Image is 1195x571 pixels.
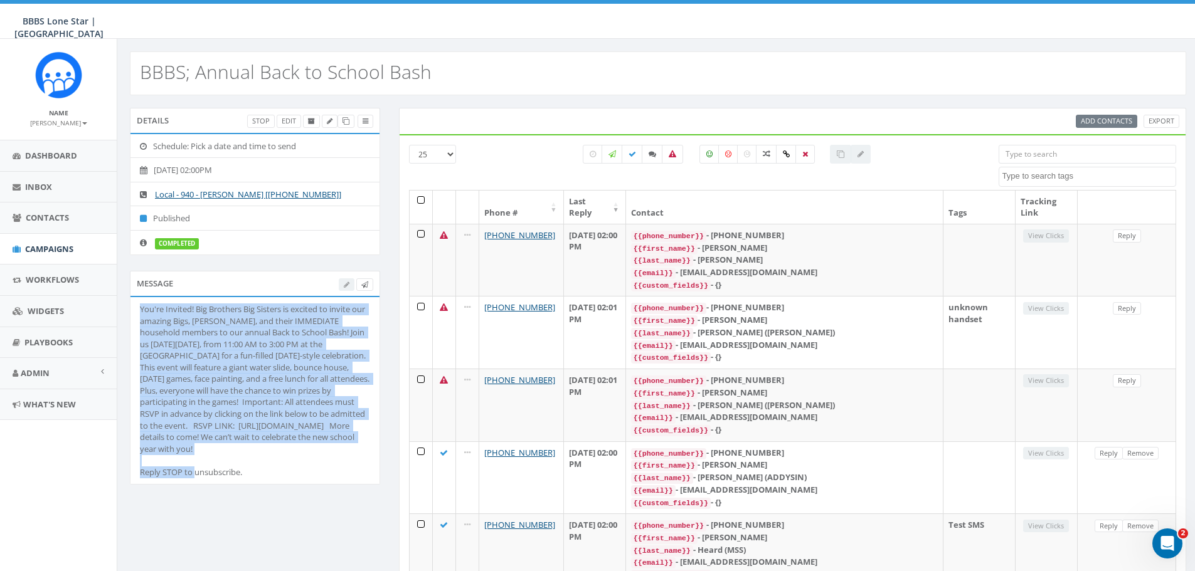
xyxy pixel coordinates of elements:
li: [DATE] 02:00PM [130,157,380,182]
div: - [PERSON_NAME] [631,254,938,266]
label: Link Clicked [776,145,797,164]
a: Edit [277,115,301,128]
a: Reply [1113,374,1141,387]
code: {{phone_number}} [631,520,706,532]
th: Last Reply: activate to sort column ascending [564,191,626,224]
div: - {} [631,496,938,509]
code: {{last_name}} [631,473,693,484]
label: Mixed [756,145,777,164]
code: {{last_name}} [631,328,693,339]
a: Local - 940 - [PERSON_NAME] [[PHONE_NUMBER]] [155,189,341,200]
iframe: Intercom live chat [1152,528,1182,558]
a: Stop [247,115,275,128]
div: You're Invited! Big Brothers Big Sisters is excited to invite our amazing Bigs, [PERSON_NAME], an... [140,303,370,478]
code: {{email}} [631,268,676,279]
img: Rally_Corp_Icon_1.png [35,51,82,98]
label: completed [155,238,199,249]
span: BBBS Lone Star | [GEOGRAPHIC_DATA] [14,15,104,39]
a: [PHONE_NUMBER] [484,374,555,385]
div: - [EMAIL_ADDRESS][DOMAIN_NAME] [631,266,938,279]
th: Tracking Link [1016,191,1078,224]
div: - [PERSON_NAME] [631,314,938,327]
div: - [EMAIL_ADDRESS][DOMAIN_NAME] [631,484,938,496]
div: - [PERSON_NAME] [631,242,938,254]
div: - {} [631,351,938,364]
code: {{email}} [631,485,676,496]
a: [PHONE_NUMBER] [484,229,555,241]
i: Schedule: Pick a date and time to send [140,142,153,150]
span: What's New [23,399,76,410]
a: [PHONE_NUMBER] [484,301,555,313]
label: Replied [642,145,663,164]
span: Admin [21,367,50,379]
div: - [PHONE_NUMBER] [631,519,938,532]
label: Removed [795,145,815,164]
div: Message [130,271,380,296]
code: {{phone_number}} [631,375,706,387]
label: Sending [602,145,623,164]
textarea: Search [1002,170,1176,182]
a: [PHONE_NUMBER] [484,447,555,458]
span: Edit Campaign Title [327,116,332,125]
div: - Heard (MSS) [631,544,938,557]
a: Reply [1095,520,1123,533]
code: {{last_name}} [631,545,693,557]
code: {{last_name}} [631,401,693,412]
code: {{email}} [631,557,676,568]
code: {{first_name}} [631,388,698,399]
a: Reply [1113,229,1141,243]
div: - [PHONE_NUMBER] [631,229,938,242]
a: Export [1144,115,1179,128]
code: {{first_name}} [631,243,698,254]
span: Widgets [28,305,64,317]
code: {{phone_number}} [631,231,706,242]
td: [DATE] 02:01 PM [564,296,626,369]
a: [PHONE_NUMBER] [484,519,555,530]
span: Clone Campaign [343,116,349,125]
code: {{last_name}} [631,255,693,266]
li: Schedule: Pick a date and time to send [130,134,380,159]
div: - [PERSON_NAME] ([PERSON_NAME]) [631,327,938,339]
a: Reply [1095,447,1123,460]
label: Negative [718,145,738,164]
a: Reply [1113,302,1141,315]
span: Send Test Message [361,280,368,289]
span: View Campaign Delivery Statistics [363,116,368,125]
a: Remove [1122,520,1159,533]
div: - [PERSON_NAME] ([PERSON_NAME]) [631,399,938,412]
th: Contact [626,191,943,224]
label: Bounced [662,145,683,164]
h2: BBBS; Annual Back to School Bash [140,61,432,82]
code: {{email}} [631,340,676,352]
span: Archive Campaign [308,116,315,125]
a: Remove [1122,447,1159,460]
label: Neutral [737,145,757,164]
div: - [EMAIL_ADDRESS][DOMAIN_NAME] [631,556,938,568]
td: [DATE] 02:00 PM [564,441,626,514]
span: Workflows [26,274,79,285]
i: Published [140,214,153,223]
td: unknown handset [943,296,1016,369]
div: - [PHONE_NUMBER] [631,301,938,314]
span: Dashboard [25,150,77,161]
div: - [PHONE_NUMBER] [631,447,938,459]
th: Phone #: activate to sort column ascending [479,191,564,224]
div: - [PERSON_NAME] (ADDYSIN) [631,471,938,484]
label: Pending [583,145,603,164]
span: 2 [1178,528,1188,538]
code: {{first_name}} [631,533,698,544]
div: - {} [631,279,938,291]
input: Type to search [999,145,1176,164]
th: Tags [943,191,1016,224]
div: - [PERSON_NAME] [631,459,938,471]
code: {{phone_number}} [631,303,706,314]
div: - [EMAIL_ADDRESS][DOMAIN_NAME] [631,339,938,352]
li: Published [130,206,380,231]
code: {{phone_number}} [631,448,706,459]
td: [DATE] 02:00 PM [564,224,626,296]
code: {{custom_fields}} [631,425,711,436]
span: Playbooks [24,337,73,348]
code: {{custom_fields}} [631,352,711,364]
span: Campaigns [25,243,73,254]
div: - [EMAIL_ADDRESS][DOMAIN_NAME] [631,411,938,424]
